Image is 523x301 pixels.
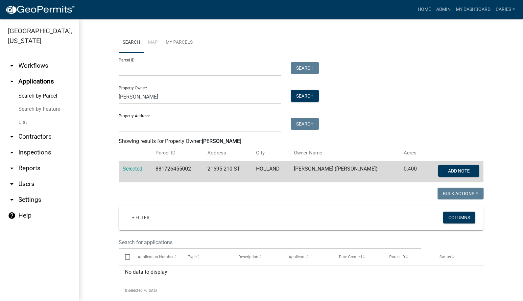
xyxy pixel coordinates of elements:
[232,249,282,265] datatable-header-cell: Description
[188,255,196,259] span: Type
[8,180,16,188] i: arrow_drop_down
[131,249,181,265] datatable-header-cell: Application Number
[440,255,451,259] span: Status
[203,161,252,183] td: 21695 210 ST
[8,196,16,204] i: arrow_drop_down
[152,145,203,161] th: Parcel ID
[291,118,319,130] button: Search
[493,3,518,16] a: CarieS
[8,149,16,156] i: arrow_drop_down
[282,249,332,265] datatable-header-cell: Applicant
[181,249,232,265] datatable-header-cell: Type
[119,282,484,299] div: 0 total
[127,212,155,223] a: + Filter
[8,212,16,220] i: help
[119,32,144,53] a: Search
[137,255,173,259] span: Application Number
[290,161,400,183] td: [PERSON_NAME] ([PERSON_NAME])
[162,32,197,53] a: My Parcels
[433,249,483,265] datatable-header-cell: Status
[202,138,241,144] strong: [PERSON_NAME]
[415,3,434,16] a: Home
[252,145,290,161] th: City
[332,249,383,265] datatable-header-cell: Date Created
[119,236,421,249] input: Search for applications
[119,249,131,265] datatable-header-cell: Select
[400,161,425,183] td: 0.400
[291,90,319,102] button: Search
[434,3,453,16] a: Admin
[448,168,470,174] span: Add Note
[203,145,252,161] th: Address
[8,78,16,85] i: arrow_drop_up
[152,161,203,183] td: 881726455002
[291,62,319,74] button: Search
[125,288,145,293] span: 0 selected /
[288,255,305,259] span: Applicant
[438,188,484,199] button: Bulk Actions
[290,145,400,161] th: Owner Name
[123,166,142,172] a: Selected
[339,255,362,259] span: Date Created
[8,133,16,141] i: arrow_drop_down
[383,249,433,265] datatable-header-cell: Parcel ID
[389,255,405,259] span: Parcel ID
[238,255,258,259] span: Description
[8,164,16,172] i: arrow_drop_down
[252,161,290,183] td: HOLLAND
[443,212,475,223] button: Columns
[8,62,16,70] i: arrow_drop_down
[438,165,479,177] button: Add Note
[119,266,484,282] div: No data to display
[119,137,484,145] div: Showing results for Property Owner:
[400,145,425,161] th: Acres
[453,3,493,16] a: My Dashboard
